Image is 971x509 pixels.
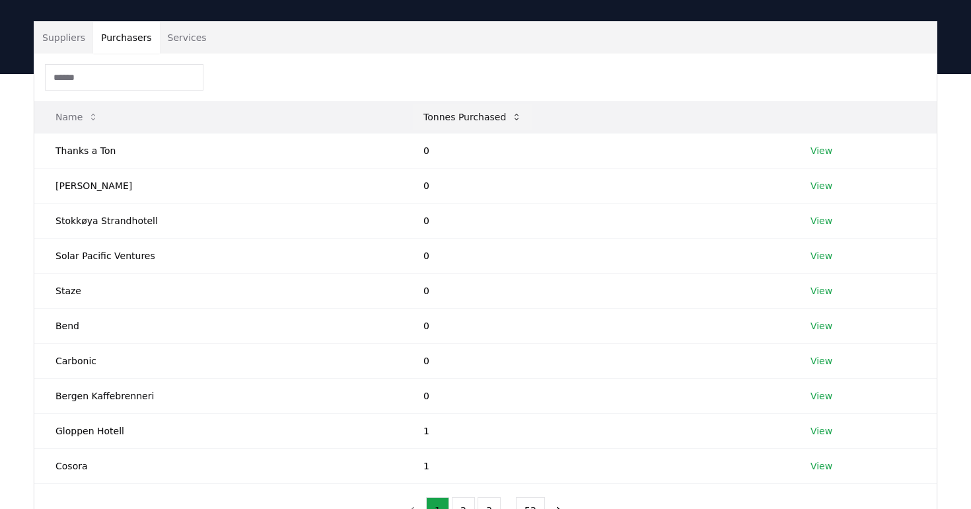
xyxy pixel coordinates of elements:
td: 0 [402,378,789,413]
button: Purchasers [93,22,160,54]
td: Bend [34,308,402,343]
button: Name [45,104,109,130]
td: 1 [402,448,789,483]
a: View [810,284,832,297]
td: Cosora [34,448,402,483]
a: View [810,354,832,368]
button: Services [160,22,215,54]
td: Gloppen Hotell [34,413,402,448]
td: [PERSON_NAME] [34,168,402,203]
a: View [810,179,832,192]
a: View [810,214,832,227]
a: View [810,389,832,403]
td: Solar Pacific Ventures [34,238,402,273]
td: 0 [402,238,789,273]
td: 0 [402,168,789,203]
td: 0 [402,133,789,168]
td: Thanks a Ton [34,133,402,168]
button: Suppliers [34,22,93,54]
td: 0 [402,343,789,378]
td: 0 [402,308,789,343]
td: Staze [34,273,402,308]
td: Carbonic [34,343,402,378]
a: View [810,424,832,438]
td: 0 [402,203,789,238]
td: 0 [402,273,789,308]
td: Stokkøya Strandhotell [34,203,402,238]
td: Bergen Kaffebrenneri [34,378,402,413]
a: View [810,459,832,473]
button: Tonnes Purchased [413,104,532,130]
td: 1 [402,413,789,448]
a: View [810,319,832,333]
a: View [810,249,832,262]
a: View [810,144,832,157]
